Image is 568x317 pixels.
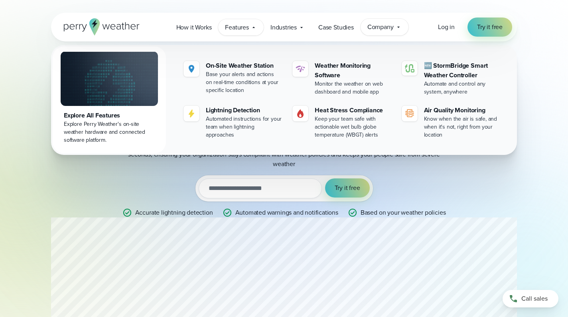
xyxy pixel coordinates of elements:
div: Automate and control any system, anywhere [424,80,501,96]
p: Automated warnings and notifications [235,208,338,217]
div: Keep your team safe with actionable wet bulb globe temperature (WBGT) alerts [315,115,392,139]
span: Features [225,23,249,32]
div: Monitor the weather on web dashboard and mobile app [315,80,392,96]
a: Explore All Features Explore Perry Weather's on-site weather hardware and connected software plat... [53,47,166,153]
img: aqi-icon.svg [405,109,414,118]
a: How it Works [170,19,219,35]
a: Weather Monitoring Software Monitor the weather on web dashboard and mobile app [289,58,395,99]
div: Heat Stress Compliance [315,106,392,115]
span: Try it free [335,183,360,193]
span: Call sales [521,294,548,303]
img: lightning-icon.svg [187,109,196,118]
a: Try it free [467,18,512,37]
img: stormbridge-icon-V6.svg [405,64,414,72]
span: Industries [270,23,297,32]
a: Heat Stress Compliance Keep your team safe with actionable wet bulb globe temperature (WBGT) alerts [289,102,395,142]
div: Base your alerts and actions on real-time conditions at your specific location [206,70,283,94]
a: Lightning Detection Automated instructions for your team when lightning approaches [180,102,286,142]
img: Gas.svg [296,109,305,118]
a: Call sales [503,290,558,307]
a: Log in [438,22,455,32]
div: Automated instructions for your team when lightning approaches [206,115,283,139]
img: software-icon.svg [296,64,305,74]
a: 🆕 StormBridge Smart Weather Controller Automate and control any system, anywhere [398,58,504,99]
div: Weather Monitoring Software [315,61,392,80]
div: On-Site Weather Station [206,61,283,70]
a: Case Studies [312,19,361,35]
div: Explore Perry Weather's on-site weather hardware and connected software platform. [64,120,155,144]
a: Air Quality Monitoring Know when the air is safe, and when it's not, right from your location [398,102,504,142]
span: Case Studies [318,23,354,32]
button: Try it free [325,178,370,198]
a: On-Site Weather Station Base your alerts and actions on real-time conditions at your specific loc... [180,58,286,98]
p: Accurate lightning detection [135,208,213,217]
img: Location.svg [187,64,196,74]
div: Know when the air is safe, and when it's not, right from your location [424,115,501,139]
div: 🆕 StormBridge Smart Weather Controller [424,61,501,80]
p: Based on your weather policies [361,208,446,217]
span: How it Works [176,23,212,32]
div: Lightning Detection [206,106,283,115]
span: Company [367,22,394,32]
span: Try it free [477,22,503,32]
div: Air Quality Monitoring [424,106,501,115]
div: Explore All Features [64,111,155,120]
